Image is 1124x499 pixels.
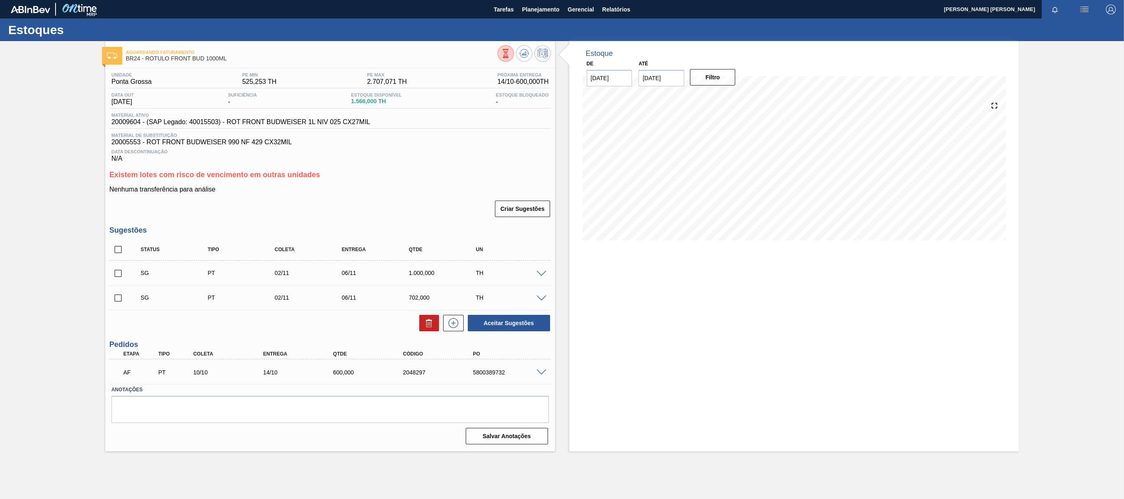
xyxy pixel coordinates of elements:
[111,72,152,77] span: Unidade
[468,315,550,331] button: Aceitar Sugestões
[587,61,594,67] label: De
[242,72,276,77] span: PE MIN
[273,247,349,252] div: Coleta
[126,55,497,62] span: BR24 - RÓTULO FRONT BUD 1000ML
[121,351,160,357] div: Etapa
[109,226,551,235] h3: Sugestões
[639,70,684,86] input: dd/mm/yyyy
[1080,5,1089,14] img: userActions
[639,61,648,67] label: Até
[494,92,550,106] div: -
[496,92,548,97] span: Estoque Bloqueado
[121,363,160,381] div: Aguardando Faturamento
[139,294,215,301] div: Sugestão Criada
[156,351,195,357] div: Tipo
[156,369,195,376] div: Pedido de Transferência
[439,315,464,331] div: Nova sugestão
[407,270,483,276] div: 1.000,000
[401,351,481,357] div: Código
[351,98,402,104] span: 1.566,000 TH
[191,351,272,357] div: Coleta
[1042,4,1068,15] button: Notificações
[602,5,630,14] span: Relatórios
[471,351,551,357] div: PO
[464,314,551,332] div: Aceitar Sugestões
[111,92,134,97] span: Data out
[228,92,257,97] span: Suficiência
[340,247,416,252] div: Entrega
[496,200,550,218] div: Criar Sugestões
[474,270,550,276] div: TH
[587,70,632,86] input: dd/mm/yyyy
[111,384,549,396] label: Anotações
[340,294,416,301] div: 06/11/2025
[586,49,613,58] div: Estoque
[139,270,215,276] div: Sugestão Criada
[8,25,154,35] h1: Estoques
[109,186,551,193] p: Nenhuma transferência para análise
[206,247,282,252] div: Tipo
[407,294,483,301] div: 702,000
[261,351,341,357] div: Entrega
[497,45,514,62] button: Visão Geral dos Estoques
[191,369,272,376] div: 10/10/2025
[139,247,215,252] div: Status
[273,270,349,276] div: 02/11/2025
[495,201,550,217] button: Criar Sugestões
[407,247,483,252] div: Qtde
[111,118,370,126] span: 20009604 - (SAP Legado: 40015503) - ROT FRONT BUDWEISER 1L NIV 025 CX27MIL
[123,369,158,376] p: AF
[534,45,551,62] button: Programar Estoque
[273,294,349,301] div: 02/11/2025
[1106,5,1116,14] img: Logout
[474,247,550,252] div: UN
[111,133,549,138] span: Material de Substituição
[111,113,370,118] span: Material ativo
[261,369,341,376] div: 14/10/2025
[242,78,276,85] span: 525,253 TH
[331,351,411,357] div: Qtde
[367,78,407,85] span: 2.707,071 TH
[226,92,259,106] div: -
[11,6,50,13] img: TNhmsLtSVTkK8tSr43FrP2fwEKptu5GPRR3wAAAABJRU5ErkJggg==
[367,72,407,77] span: PE MAX
[497,72,549,77] span: Próxima Entrega
[466,428,548,444] button: Salvar Anotações
[111,149,549,154] span: Data Descontinuação
[111,78,152,85] span: Ponta Grossa
[497,78,549,85] span: 14/10 - 600,000 TH
[109,340,551,349] h3: Pedidos
[206,294,282,301] div: Pedido de Transferência
[401,369,481,376] div: 2048297
[107,53,117,59] img: Ícone
[340,270,416,276] div: 06/11/2025
[516,45,532,62] button: Atualizar Gráfico
[206,270,282,276] div: Pedido de Transferência
[111,98,134,106] span: [DATE]
[522,5,560,14] span: Planejamento
[351,92,402,97] span: Estoque Disponível
[474,294,550,301] div: TH
[690,69,736,85] button: Filtro
[471,369,551,376] div: 5800389732
[331,369,411,376] div: 600,000
[109,171,320,179] span: Existem lotes com risco de vencimento em outras unidades
[109,146,551,162] div: N/A
[494,5,514,14] span: Tarefas
[568,5,594,14] span: Gerencial
[415,315,439,331] div: Excluir Sugestões
[126,50,497,55] span: Aguardando Faturamento
[111,139,549,146] span: 20005553 - ROT FRONT BUDWEISER 990 NF 429 CX32MIL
